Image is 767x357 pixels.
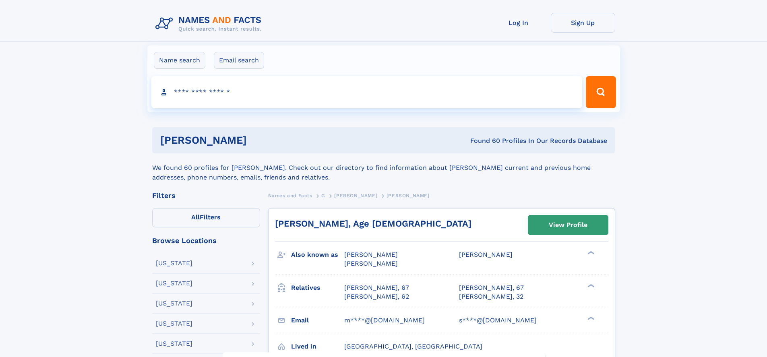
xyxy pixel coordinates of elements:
[156,280,192,287] div: [US_STATE]
[459,251,513,258] span: [PERSON_NAME]
[156,320,192,327] div: [US_STATE]
[585,316,595,321] div: ❯
[154,52,205,69] label: Name search
[334,193,377,198] span: [PERSON_NAME]
[387,193,430,198] span: [PERSON_NAME]
[321,193,325,198] span: G
[585,283,595,288] div: ❯
[152,13,268,35] img: Logo Names and Facts
[344,260,398,267] span: [PERSON_NAME]
[585,250,595,256] div: ❯
[156,340,192,347] div: [US_STATE]
[344,292,409,301] a: [PERSON_NAME], 62
[268,190,312,200] a: Names and Facts
[156,260,192,266] div: [US_STATE]
[344,283,409,292] a: [PERSON_NAME], 67
[358,136,607,145] div: Found 60 Profiles In Our Records Database
[152,192,260,199] div: Filters
[549,216,587,234] div: View Profile
[191,213,200,221] span: All
[334,190,377,200] a: [PERSON_NAME]
[551,13,615,33] a: Sign Up
[528,215,608,235] a: View Profile
[214,52,264,69] label: Email search
[275,219,471,229] a: [PERSON_NAME], Age [DEMOGRAPHIC_DATA]
[152,153,615,182] div: We found 60 profiles for [PERSON_NAME]. Check out our directory to find information about [PERSON...
[291,281,344,295] h3: Relatives
[160,135,359,145] h1: [PERSON_NAME]
[321,190,325,200] a: G
[152,208,260,227] label: Filters
[459,292,523,301] a: [PERSON_NAME], 32
[344,343,482,350] span: [GEOGRAPHIC_DATA], [GEOGRAPHIC_DATA]
[291,248,344,262] h3: Also known as
[586,76,616,108] button: Search Button
[486,13,551,33] a: Log In
[291,340,344,353] h3: Lived in
[344,251,398,258] span: [PERSON_NAME]
[291,314,344,327] h3: Email
[151,76,583,108] input: search input
[152,237,260,244] div: Browse Locations
[459,283,524,292] a: [PERSON_NAME], 67
[156,300,192,307] div: [US_STATE]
